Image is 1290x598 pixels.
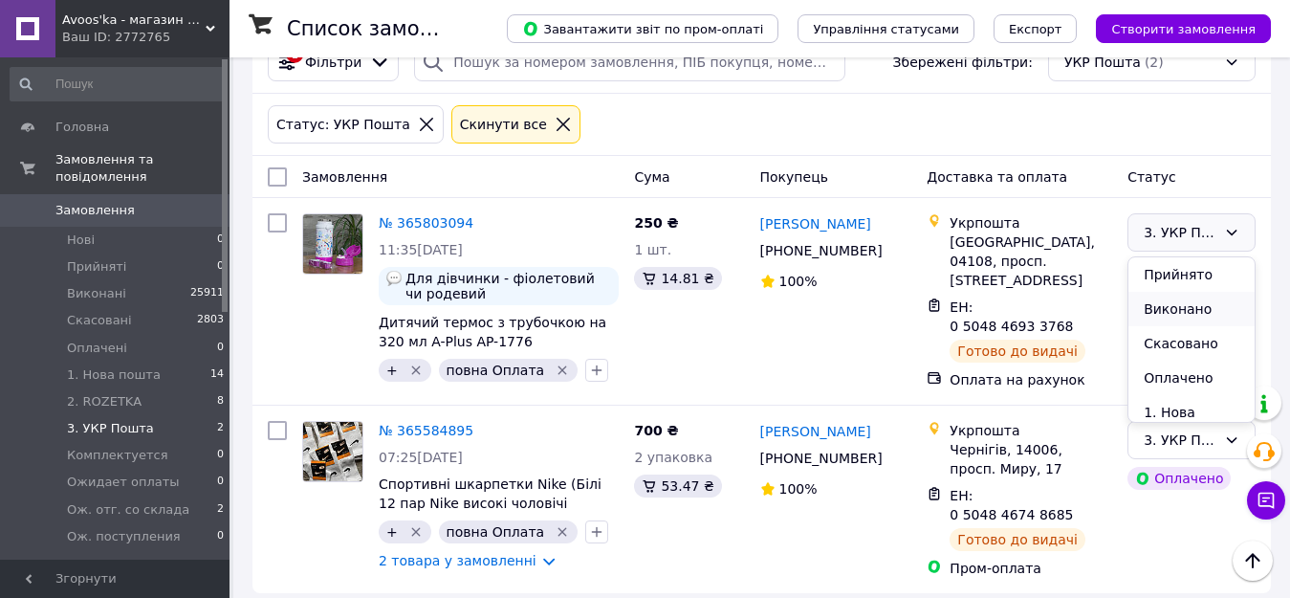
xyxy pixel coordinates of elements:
span: УКР Пошта [1064,53,1141,72]
div: Cкинути все [456,114,551,135]
button: Управління статусами [798,14,974,43]
span: 0 [217,340,224,357]
svg: Видалити мітку [555,363,570,378]
div: Оплачено [1127,467,1231,490]
a: Створити замовлення [1077,20,1271,35]
input: Пошук за номером замовлення, ПІБ покупця, номером телефону, Email, номером накладної [414,43,844,81]
span: 2 [217,501,224,519]
div: [GEOGRAPHIC_DATA], 04108, просп. [STREET_ADDRESS] [950,233,1112,290]
span: Замовлення [302,169,387,185]
div: Ваш ID: 2772765 [62,29,230,46]
img: :speech_balloon: [386,271,402,286]
span: 11:35[DATE] [379,242,463,257]
span: Покупець [760,169,828,185]
span: Нові [67,232,95,249]
li: Оплачено [1128,361,1255,395]
span: 1 шт. [634,242,671,257]
a: Спортивні шкарпетки Nike (Білі 12 пар Nike високі чоловічі демісезоні 41-45 р.) [379,476,601,530]
span: 07:25[DATE] [379,450,463,465]
span: Комплектуется [67,447,167,464]
span: 1. Нова пошта [67,366,161,384]
button: Наверх [1233,541,1273,581]
a: № 365803094 [379,215,473,231]
div: Готово до видачі [950,528,1085,551]
img: Фото товару [303,214,362,274]
div: Чернігів, 14006, просп. Миру, 17 [950,440,1112,478]
span: 2. ROZETKA [67,393,142,410]
li: 1. Нова пошта [1128,395,1255,449]
div: Укрпошта [950,213,1112,233]
div: 14.81 ₴ [634,267,721,290]
span: Для дівчинки - фіолетовий чи родевий [405,271,611,301]
span: Головна [55,119,109,136]
span: Виконані [67,285,126,302]
span: [PHONE_NUMBER] [760,243,883,258]
span: 25911 [190,285,224,302]
span: Збережені фільтри: [893,53,1033,72]
button: Створити замовлення [1096,14,1271,43]
svg: Видалити мітку [408,524,424,540]
span: повна Оплата [447,524,545,540]
span: 3. УКР Пошта [67,420,154,437]
span: Ож. поступления [67,528,181,545]
span: 0 [217,447,224,464]
span: Експорт [1009,22,1062,36]
div: 3. УКР Пошта [1144,430,1216,451]
span: Статус [1127,169,1176,185]
svg: Видалити мітку [408,363,424,378]
a: Фото товару [302,421,363,482]
span: 0 [217,258,224,276]
button: Завантажити звіт по пром-оплаті [507,14,778,43]
span: Створити замовлення [1111,22,1256,36]
span: 2803 [197,312,224,329]
a: Фото товару [302,213,363,275]
li: Скасовано [1128,326,1255,361]
img: Фото товару [303,422,362,481]
input: Пошук [10,67,226,101]
a: Дитячий термос з трубочкою на 320 мл A-Plus AP-1776 [379,315,606,349]
a: 2 товара у замовленні [379,553,536,568]
button: Чат з покупцем [1247,481,1285,520]
span: Завантажити звіт по пром-оплаті [522,20,763,37]
li: Прийнято [1128,257,1255,292]
span: Ожидает оплаты [67,474,180,491]
span: Cума [634,169,669,185]
span: Управління статусами [813,22,959,36]
span: [PHONE_NUMBER] [760,451,883,466]
div: 53.47 ₴ [634,475,721,498]
span: + [386,524,398,540]
span: ЕН: 0 5048 4693 3768 [950,299,1073,334]
span: Замовлення [55,202,135,219]
span: 700 ₴ [634,423,678,438]
div: 3. УКР Пошта [1144,222,1216,243]
span: 14 [210,366,224,384]
span: Прийняті [67,258,126,276]
span: 0 [217,474,224,491]
span: Avoos'ka - магазин для Вашого дому та комфорту,) [62,11,206,29]
div: Укрпошта [950,421,1112,440]
div: Пром-оплата [950,559,1112,578]
span: Замовлення та повідомлення [55,151,230,186]
button: Експорт [994,14,1078,43]
h1: Список замовлень [287,17,481,40]
span: повна Оплата [447,363,545,378]
span: Фільтри [305,53,361,72]
svg: Видалити мітку [555,524,570,540]
span: 2 [217,420,224,437]
span: Ож. отг. со склада [67,501,189,519]
span: 2 упаковка [634,450,712,465]
span: Скасовані [67,312,132,329]
div: Статус: УКР Пошта [273,114,414,135]
span: (2) [1145,55,1164,70]
li: Виконано [1128,292,1255,326]
span: 100% [779,481,818,497]
span: 8 [217,393,224,410]
a: № 365584895 [379,423,473,438]
span: 100% [779,274,818,289]
a: [PERSON_NAME] [760,422,871,441]
div: Готово до видачі [950,340,1085,363]
span: 0 [217,232,224,249]
div: Оплата на рахунок [950,370,1112,389]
